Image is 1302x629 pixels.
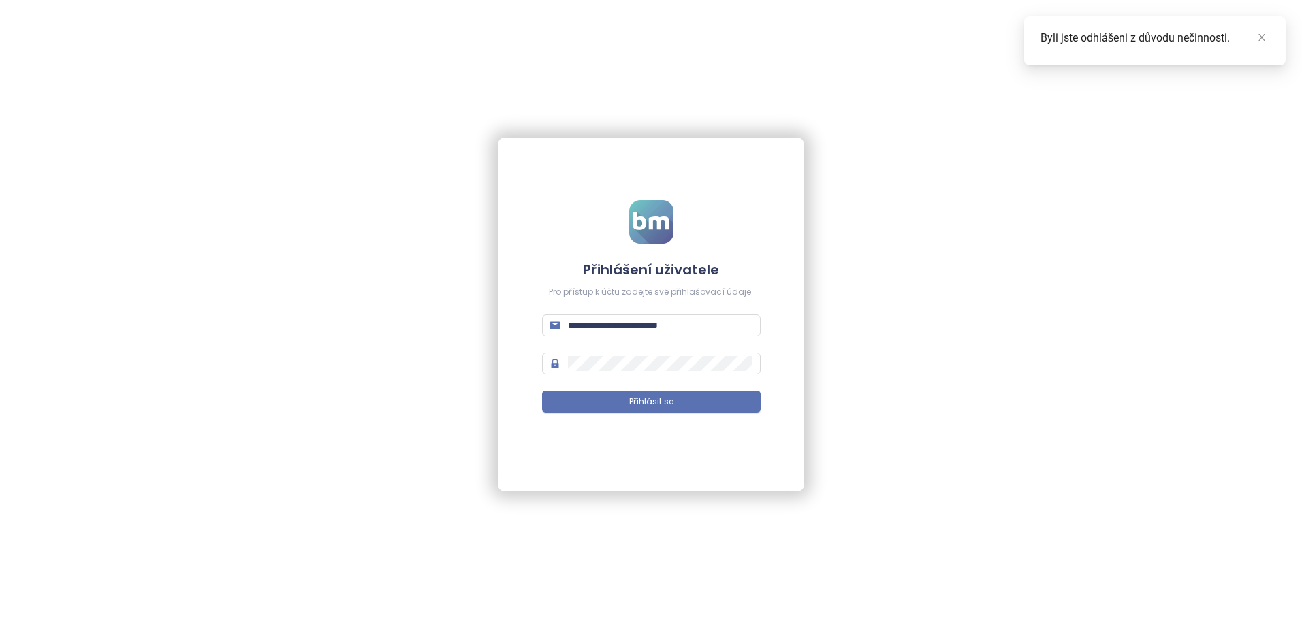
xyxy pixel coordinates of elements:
[542,286,761,299] div: Pro přístup k účtu zadejte své přihlašovací údaje.
[542,260,761,279] h4: Přihlášení uživatele
[629,396,673,408] span: Přihlásit se
[550,359,560,368] span: lock
[550,321,560,330] span: mail
[542,391,761,413] button: Přihlásit se
[629,200,673,244] img: logo
[1257,33,1267,42] span: close
[1041,30,1269,46] div: Byli jste odhlášeni z důvodu nečinnosti.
